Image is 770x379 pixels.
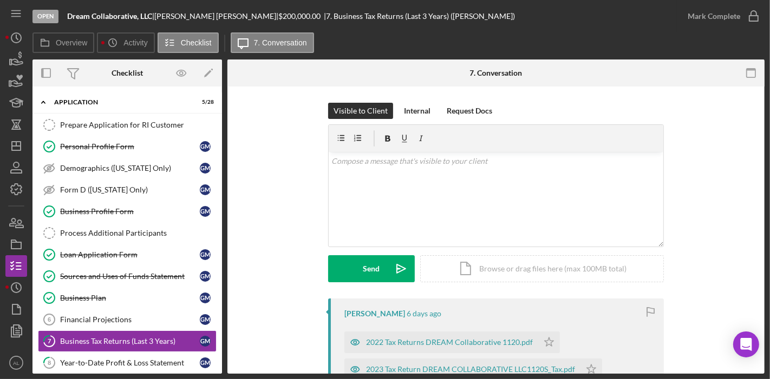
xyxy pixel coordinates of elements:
button: 2022 Tax Returns DREAM Collaborative 1120.pdf [344,331,560,353]
div: Application [54,99,187,105]
tspan: 6 [48,316,51,323]
div: Financial Projections [60,315,200,324]
text: AL [13,360,19,366]
a: Business Profile FormGM [38,201,217,222]
button: Request Docs [441,103,498,119]
div: Open [32,10,58,23]
a: Demographics ([US_STATE] Only)GM [38,157,217,179]
div: Sources and Uses of Funds Statement [60,272,200,281]
div: G M [200,314,211,325]
a: Business PlanGM [38,287,217,309]
time: 2025-08-15 19:02 [407,309,441,318]
div: 2023 Tax Return DREAM COLLABORATIVE LLC1120S_Tax.pdf [366,365,575,374]
div: Mark Complete [688,5,740,27]
button: Visible to Client [328,103,393,119]
a: 8Year-to-Date Profit & Loss StatementGM [38,352,217,374]
div: Business Plan [60,294,200,302]
div: Checklist [112,69,143,77]
div: G M [200,184,211,195]
div: Send [363,255,380,282]
button: Mark Complete [677,5,765,27]
div: | [67,12,154,21]
div: Open Intercom Messenger [733,331,759,357]
a: Process Additional Participants [38,222,217,244]
div: Visible to Client [334,103,388,119]
div: G M [200,249,211,260]
div: 5 / 28 [194,99,214,105]
div: $200,000.00 [278,12,324,21]
a: 7Business Tax Returns (Last 3 Years)GM [38,330,217,352]
a: Personal Profile FormGM [38,136,217,157]
div: G M [200,206,211,217]
a: Sources and Uses of Funds StatementGM [38,265,217,287]
label: 7. Conversation [254,38,307,47]
label: Overview [56,38,87,47]
div: [PERSON_NAME] [344,309,405,318]
button: Internal [399,103,436,119]
button: Overview [32,32,94,53]
button: Activity [97,32,154,53]
div: G M [200,336,211,347]
div: 7. Conversation [470,69,523,77]
div: G M [200,163,211,174]
button: AL [5,352,27,374]
div: Prepare Application for RI Customer [60,121,216,129]
div: Form D ([US_STATE] Only) [60,185,200,194]
div: Personal Profile Form [60,142,200,151]
div: Demographics ([US_STATE] Only) [60,164,200,172]
button: Checklist [158,32,219,53]
div: Process Additional Participants [60,229,216,237]
a: 6Financial ProjectionsGM [38,309,217,330]
div: 2022 Tax Returns DREAM Collaborative 1120.pdf [366,338,533,347]
div: G M [200,271,211,282]
div: G M [200,292,211,303]
div: Business Profile Form [60,207,200,216]
div: [PERSON_NAME] [PERSON_NAME] | [154,12,278,21]
div: Request Docs [447,103,492,119]
tspan: 8 [48,359,51,366]
div: | 7. Business Tax Returns (Last 3 Years) ([PERSON_NAME]) [324,12,515,21]
label: Checklist [181,38,212,47]
b: Dream Collaborative, LLC [67,11,152,21]
label: Activity [123,38,147,47]
div: Year-to-Date Profit & Loss Statement [60,358,200,367]
a: Form D ([US_STATE] Only)GM [38,179,217,201]
div: G M [200,141,211,152]
tspan: 7 [48,337,51,344]
div: G M [200,357,211,368]
div: Loan Application Form [60,250,200,259]
div: Internal [404,103,430,119]
a: Prepare Application for RI Customer [38,114,217,136]
a: Loan Application FormGM [38,244,217,265]
button: Send [328,255,415,282]
button: 7. Conversation [231,32,314,53]
div: Business Tax Returns (Last 3 Years) [60,337,200,345]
